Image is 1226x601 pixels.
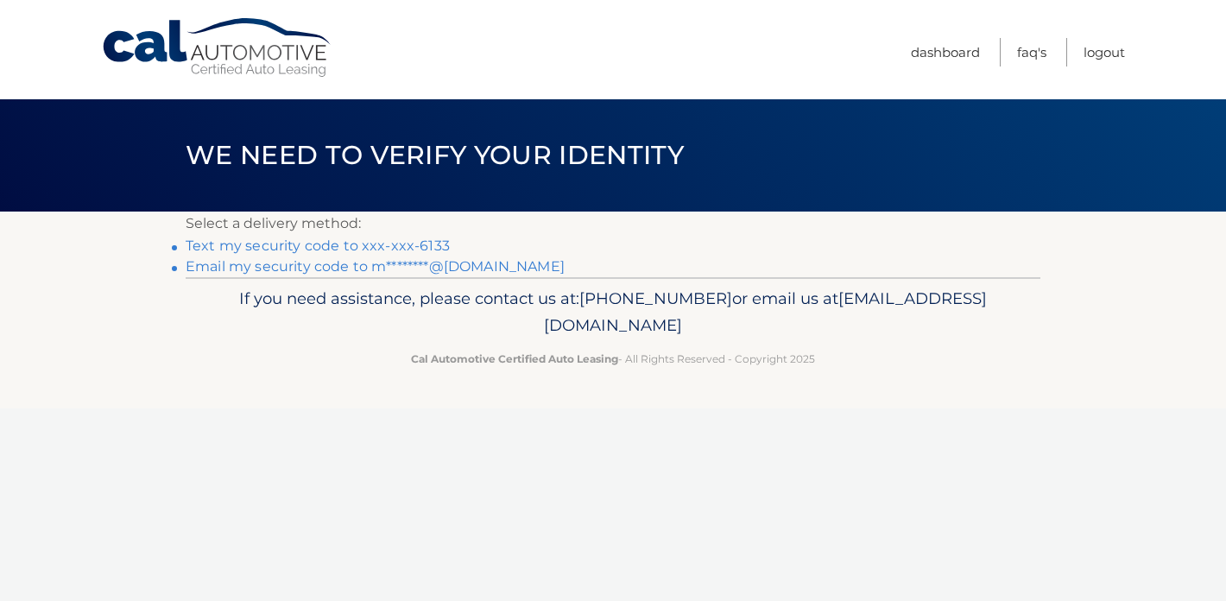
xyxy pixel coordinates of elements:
a: Logout [1084,38,1125,66]
p: - All Rights Reserved - Copyright 2025 [197,350,1029,368]
a: Cal Automotive [101,17,334,79]
p: Select a delivery method: [186,212,1040,236]
p: If you need assistance, please contact us at: or email us at [197,285,1029,340]
strong: Cal Automotive Certified Auto Leasing [411,352,618,365]
a: FAQ's [1017,38,1046,66]
span: We need to verify your identity [186,139,684,171]
a: Dashboard [911,38,980,66]
a: Email my security code to m********@[DOMAIN_NAME] [186,258,565,275]
span: [PHONE_NUMBER] [579,288,732,308]
a: Text my security code to xxx-xxx-6133 [186,237,450,254]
